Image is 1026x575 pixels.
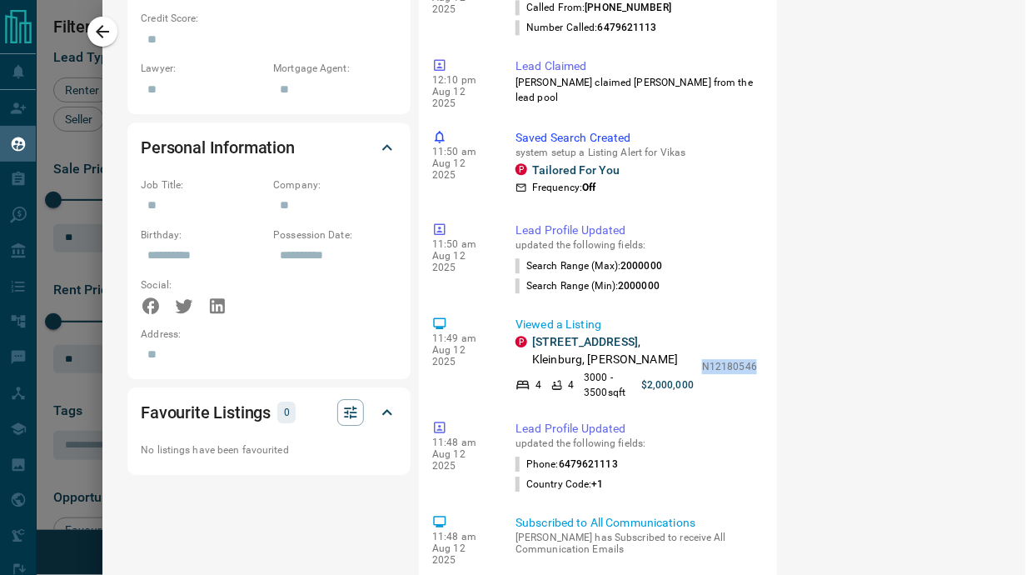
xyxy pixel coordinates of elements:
[282,403,291,422] p: 0
[141,61,265,76] p: Lawyer:
[432,344,491,367] p: Aug 12 2025
[515,437,757,449] p: updated the following fields:
[618,280,660,292] span: 2000000
[141,399,271,426] h2: Favourite Listings
[515,336,527,347] div: property.ca
[141,127,397,167] div: Personal Information
[141,227,265,242] p: Birthday:
[141,11,397,26] p: Credit Score:
[535,377,541,392] p: 4
[532,163,620,177] a: Tailored For You
[432,250,491,273] p: Aug 12 2025
[432,332,491,344] p: 11:49 am
[515,147,757,158] p: system setup a Listing Alert for Vikas
[432,437,491,448] p: 11:48 am
[532,335,638,348] a: [STREET_ADDRESS]
[432,74,491,86] p: 12:10 pm
[273,177,397,192] p: Company:
[559,458,618,470] span: 6479621113
[515,57,757,75] p: Lead Claimed
[432,86,491,109] p: Aug 12 2025
[515,239,757,251] p: updated the following fields:
[620,260,662,272] span: 2000000
[141,134,295,161] h2: Personal Information
[568,377,574,392] p: 4
[432,531,491,542] p: 11:48 am
[141,277,265,292] p: Social:
[598,22,657,33] span: 6479621113
[585,2,672,13] span: [PHONE_NUMBER]
[515,222,757,239] p: Lead Profile Updated
[515,163,527,175] div: property.ca
[532,180,595,195] p: Frequency:
[584,370,631,400] p: 3000 - 3500 sqft
[141,177,265,192] p: Job Title:
[515,316,757,333] p: Viewed a Listing
[515,532,757,555] p: [PERSON_NAME] has Subscribed to receive All Communication Emails
[515,258,662,273] p: Search Range (Max) :
[515,420,757,437] p: Lead Profile Updated
[702,359,757,374] p: N12180546
[273,227,397,242] p: Possession Date:
[592,478,604,490] span: +1
[582,182,595,193] strong: Off
[515,278,660,293] p: Search Range (Min) :
[532,333,694,368] p: , Kleinburg, [PERSON_NAME]
[432,157,491,181] p: Aug 12 2025
[432,542,491,566] p: Aug 12 2025
[273,61,397,76] p: Mortgage Agent:
[515,129,757,147] p: Saved Search Created
[432,146,491,157] p: 11:50 am
[141,392,397,432] div: Favourite Listings0
[515,20,657,35] p: Number Called:
[641,377,694,392] p: $2,000,000
[141,442,397,457] p: No listings have been favourited
[515,477,604,492] p: Country Code :
[515,75,757,105] p: [PERSON_NAME] claimed [PERSON_NAME] from the lead pool
[432,448,491,472] p: Aug 12 2025
[515,457,618,472] p: Phone :
[141,327,397,342] p: Address:
[432,238,491,250] p: 11:50 am
[515,514,757,532] p: Subscribed to All Communications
